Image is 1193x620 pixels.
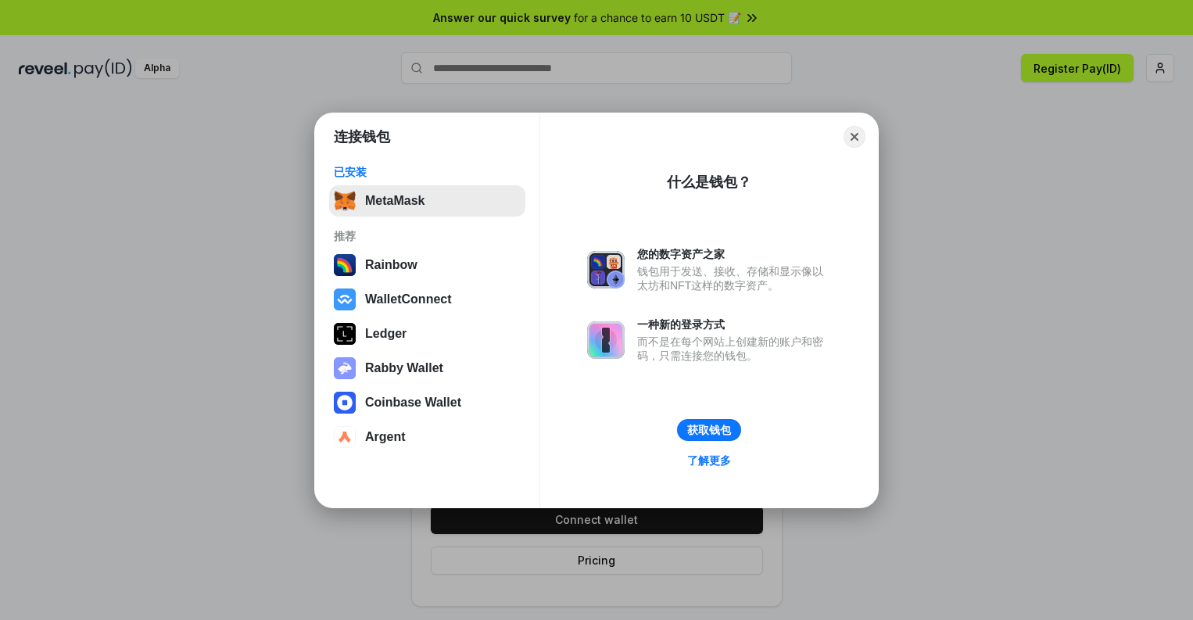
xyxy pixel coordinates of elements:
img: svg+xml,%3Csvg%20width%3D%2228%22%20height%3D%2228%22%20viewBox%3D%220%200%2028%2028%22%20fill%3D... [334,426,356,448]
div: Rainbow [365,258,417,272]
button: Argent [329,421,525,453]
img: svg+xml,%3Csvg%20xmlns%3D%22http%3A%2F%2Fwww.w3.org%2F2000%2Fsvg%22%20fill%3D%22none%22%20viewBox... [587,251,625,288]
div: Coinbase Wallet [365,396,461,410]
div: 什么是钱包？ [667,173,751,192]
div: WalletConnect [365,292,452,306]
a: 了解更多 [678,450,740,471]
img: svg+xml,%3Csvg%20width%3D%2228%22%20height%3D%2228%22%20viewBox%3D%220%200%2028%2028%22%20fill%3D... [334,392,356,414]
div: 而不是在每个网站上创建新的账户和密码，只需连接您的钱包。 [637,335,831,363]
button: Ledger [329,318,525,349]
button: Close [844,126,865,148]
div: Ledger [365,327,407,341]
div: 您的数字资产之家 [637,247,831,261]
div: 获取钱包 [687,423,731,437]
img: svg+xml,%3Csvg%20xmlns%3D%22http%3A%2F%2Fwww.w3.org%2F2000%2Fsvg%22%20fill%3D%22none%22%20viewBox... [334,357,356,379]
img: svg+xml,%3Csvg%20xmlns%3D%22http%3A%2F%2Fwww.w3.org%2F2000%2Fsvg%22%20fill%3D%22none%22%20viewBox... [587,321,625,359]
div: MetaMask [365,194,425,208]
img: svg+xml,%3Csvg%20fill%3D%22none%22%20height%3D%2233%22%20viewBox%3D%220%200%2035%2033%22%20width%... [334,190,356,212]
div: 一种新的登录方式 [637,317,831,332]
button: Rabby Wallet [329,353,525,384]
div: 了解更多 [687,453,731,468]
button: MetaMask [329,185,525,217]
img: svg+xml,%3Csvg%20xmlns%3D%22http%3A%2F%2Fwww.w3.org%2F2000%2Fsvg%22%20width%3D%2228%22%20height%3... [334,323,356,345]
div: 推荐 [334,229,521,243]
div: Rabby Wallet [365,361,443,375]
h1: 连接钱包 [334,127,390,146]
button: WalletConnect [329,284,525,315]
button: 获取钱包 [677,419,741,441]
img: svg+xml,%3Csvg%20width%3D%22120%22%20height%3D%22120%22%20viewBox%3D%220%200%20120%20120%22%20fil... [334,254,356,276]
div: 已安装 [334,165,521,179]
button: Rainbow [329,249,525,281]
img: svg+xml,%3Csvg%20width%3D%2228%22%20height%3D%2228%22%20viewBox%3D%220%200%2028%2028%22%20fill%3D... [334,288,356,310]
div: 钱包用于发送、接收、存储和显示像以太坊和NFT这样的数字资产。 [637,264,831,292]
button: Coinbase Wallet [329,387,525,418]
div: Argent [365,430,406,444]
